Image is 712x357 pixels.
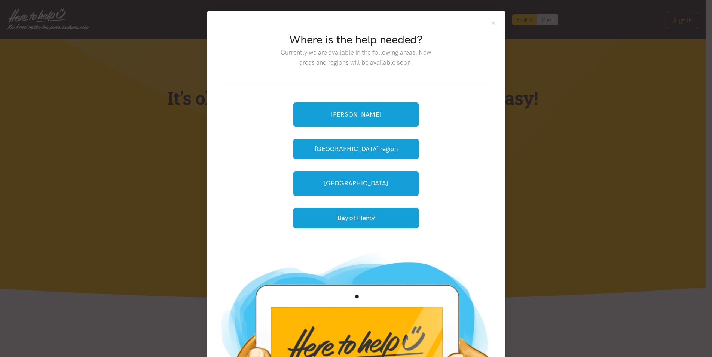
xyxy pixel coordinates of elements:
a: [GEOGRAPHIC_DATA] [293,171,419,196]
button: Close [490,20,496,26]
button: [GEOGRAPHIC_DATA] region [293,139,419,159]
button: Bay of Plenty [293,208,419,228]
p: Currently we are available in the following areas. New areas and regions will be available soon. [275,47,437,68]
a: [PERSON_NAME] [293,102,419,127]
h2: Where is the help needed? [275,32,437,47]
